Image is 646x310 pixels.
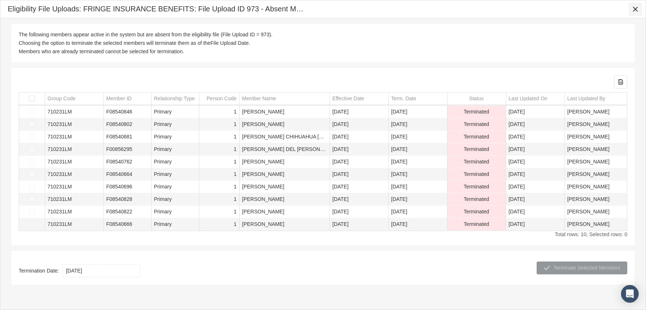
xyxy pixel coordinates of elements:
[388,168,447,181] td: [DATE]
[239,93,330,105] td: Column Member Name
[19,267,59,274] b: Termination Date:
[151,218,199,231] td: Primary
[565,168,627,181] td: [PERSON_NAME]
[330,156,388,168] td: [DATE]
[151,156,199,168] td: Primary
[565,206,627,218] td: [PERSON_NAME]
[506,106,565,118] td: [DATE]
[239,156,330,168] td: [PERSON_NAME]
[45,106,104,118] td: 710231LM
[19,31,627,38] div: The following members appear active in the system but are absent from the eligibility file (File ...
[19,48,627,55] div: Members who are already terminated cannot be selected for termination.
[104,131,151,143] td: F08540681
[565,193,627,206] td: [PERSON_NAME]
[330,193,388,206] td: [DATE]
[151,206,199,218] td: Primary
[447,131,506,143] td: Terminated
[151,131,199,143] td: Primary
[506,93,565,105] td: Column Last Updated On
[210,40,248,46] b: File Upload Date
[447,106,506,118] td: Terminated
[614,75,627,89] div: Export all data to Excel
[565,143,627,156] td: [PERSON_NAME]
[104,93,151,105] td: Column Member ID
[469,95,484,102] div: Status
[239,106,330,118] td: [PERSON_NAME]
[239,143,330,156] td: [PERSON_NAME] DEL [PERSON_NAME]
[199,206,239,218] td: 1
[565,156,627,168] td: [PERSON_NAME]
[506,206,565,218] td: [DATE]
[388,206,447,218] td: [DATE]
[45,206,104,218] td: 710231LM
[330,93,388,105] td: Column Effective Date
[45,218,104,231] td: 710231LM
[104,206,151,218] td: F08540822
[104,168,151,181] td: F08540664
[239,131,330,143] td: [PERSON_NAME] CHIHUAHUA [PERSON_NAME]
[388,106,447,118] td: [DATE]
[388,193,447,206] td: [DATE]
[239,118,330,131] td: [PERSON_NAME]
[391,95,416,102] div: Term. Date
[565,218,627,231] td: [PERSON_NAME]
[239,206,330,218] td: [PERSON_NAME]
[565,181,627,193] td: [PERSON_NAME]
[19,75,627,89] div: Data grid toolbar
[506,181,565,193] td: [DATE]
[151,93,199,105] td: Column Relationship Type
[447,206,506,218] td: Terminated
[447,93,506,105] td: Column Status
[388,143,447,156] td: [DATE]
[199,143,239,156] td: 1
[104,143,151,156] td: F00856295
[8,4,305,14] div: Eligibility File Uploads: FRINGE INSURANCE BENEFITS: File Upload ID 973 - Absent Members
[506,168,565,181] td: [DATE]
[199,118,239,131] td: 1
[330,206,388,218] td: [DATE]
[19,231,627,238] div: Total rows: 10, Selected rows: 0
[242,95,276,102] div: Member Name
[388,93,447,105] td: Column Term. Date
[48,95,76,102] div: Group Code
[447,156,506,168] td: Terminated
[330,118,388,131] td: [DATE]
[45,143,104,156] td: 710231LM
[104,218,151,231] td: F08540666
[447,168,506,181] td: Terminated
[45,156,104,168] td: 710231LM
[154,95,195,102] div: Relationship Type
[104,106,151,118] td: F08540846
[45,131,104,143] td: 710231LM
[333,95,364,102] div: Effective Date
[447,143,506,156] td: Terminated
[621,285,639,303] div: Open Intercom Messenger
[239,181,330,193] td: [PERSON_NAME]
[506,218,565,231] td: [DATE]
[509,95,548,102] div: Last Updated On
[629,3,642,16] div: Close
[565,93,627,105] td: Column Last Updated By
[388,118,447,131] td: [DATE]
[330,106,388,118] td: [DATE]
[567,95,606,102] div: Last Updated By
[45,181,104,193] td: 710231LM
[506,156,565,168] td: [DATE]
[199,93,239,105] td: Column Person Code
[565,131,627,143] td: [PERSON_NAME]
[45,118,104,131] td: 710231LM
[388,131,447,143] td: [DATE]
[199,193,239,206] td: 1
[45,168,104,181] td: 710231LM
[207,95,237,102] div: Person Code
[330,131,388,143] td: [DATE]
[447,193,506,206] td: Terminated
[151,118,199,131] td: Primary
[239,168,330,181] td: [PERSON_NAME]
[106,95,132,102] div: Member ID
[506,131,565,143] td: [DATE]
[199,156,239,168] td: 1
[151,181,199,193] td: Primary
[565,118,627,131] td: [PERSON_NAME]
[199,218,239,231] td: 1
